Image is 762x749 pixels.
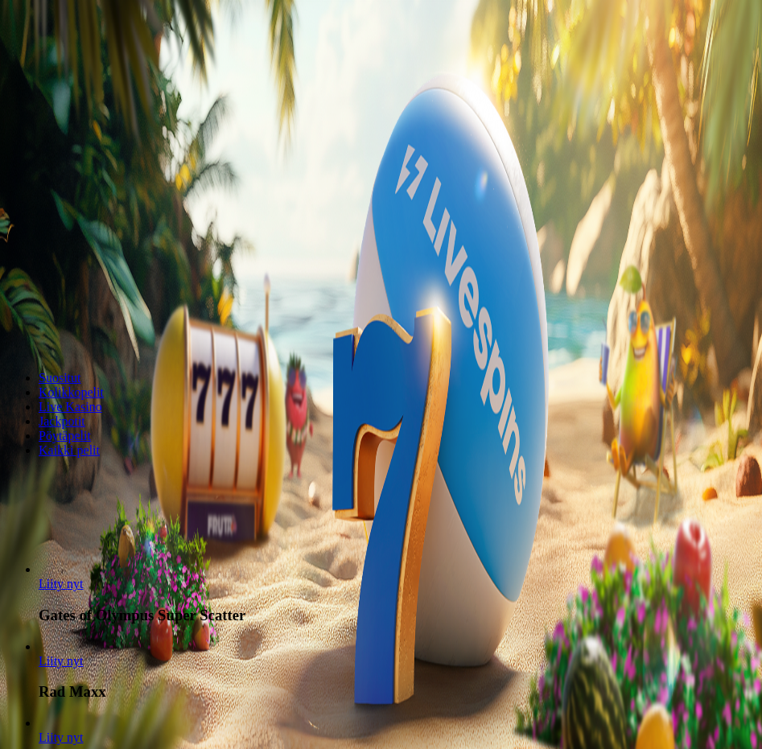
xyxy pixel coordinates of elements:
[39,562,756,624] article: Gates of Olympus Super Scatter
[39,443,100,457] a: Kaikki pelit
[39,654,84,668] span: Liity nyt
[39,730,84,744] span: Liity nyt
[6,371,756,458] nav: Lobby
[39,730,84,744] a: Cherry Pop
[39,607,756,624] h3: Gates of Olympus Super Scatter
[39,654,84,668] a: Rad Maxx
[39,371,80,385] a: Suositut
[39,640,756,702] article: Rad Maxx
[39,429,91,442] a: Pöytäpelit
[39,400,102,414] a: Live Kasino
[39,414,85,428] a: Jackpotit
[39,385,104,399] a: Kolikkopelit
[39,577,84,591] span: Liity nyt
[6,371,756,488] header: Lobby
[39,577,84,591] a: Gates of Olympus Super Scatter
[39,683,756,701] h3: Rad Maxx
